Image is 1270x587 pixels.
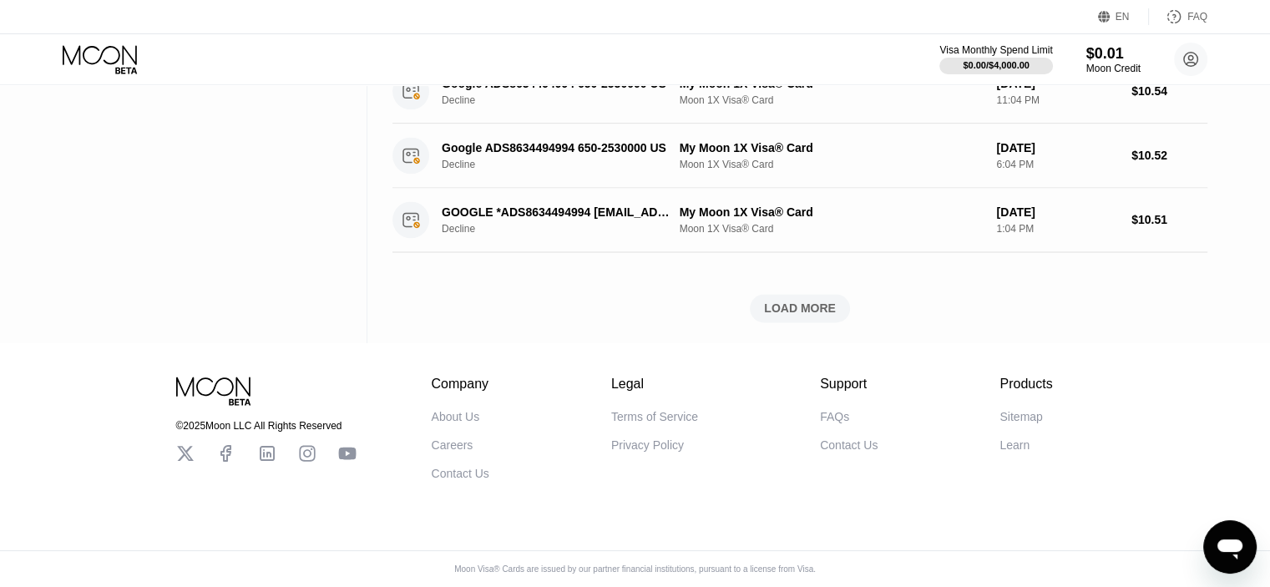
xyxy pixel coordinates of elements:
div: Learn [999,438,1030,452]
div: Contact Us [432,467,489,480]
div: GOOGLE *ADS8634494994 [EMAIL_ADDRESS]DeclineMy Moon 1X Visa® CardMoon 1X Visa® Card[DATE]1:04 PM$... [392,188,1207,252]
div: Google ADS8634494994 650-2530000 US [442,141,670,154]
div: Decline [442,223,688,235]
div: Support [820,377,878,392]
div: Careers [432,438,473,452]
div: $0.00 / $4,000.00 [963,60,1030,70]
div: $0.01 [1086,45,1141,63]
div: About Us [432,410,480,423]
div: Legal [611,377,698,392]
div: $0.01Moon Credit [1086,45,1141,74]
div: $10.54 [1131,84,1207,98]
div: Privacy Policy [611,438,684,452]
div: FAQ [1149,8,1207,25]
div: Sitemap [999,410,1042,423]
div: $10.52 [1131,149,1207,162]
div: Moon Credit [1086,63,1141,74]
div: Moon 1X Visa® Card [680,223,984,235]
div: EN [1098,8,1149,25]
div: Moon 1X Visa® Card [680,159,984,170]
div: LOAD MORE [764,301,836,316]
div: Decline [442,159,688,170]
div: LOAD MORE [392,294,1207,322]
div: Contact Us [820,438,878,452]
div: [DATE] [996,141,1118,154]
div: Decline [442,94,688,106]
div: Company [432,377,489,392]
div: GOOGLE *ADS8634494994 [EMAIL_ADDRESS] [442,205,670,219]
div: 1:04 PM [996,223,1118,235]
div: Products [999,377,1052,392]
div: Moon Visa® Cards are issued by our partner financial institutions, pursuant to a license from Visa. [441,564,829,574]
div: Google ADS8634494994 650-2530000 USDeclineMy Moon 1X Visa® CardMoon 1X Visa® Card[DATE]6:04 PM$10.52 [392,124,1207,188]
div: Visa Monthly Spend Limit [939,44,1052,56]
div: Visa Monthly Spend Limit$0.00/$4,000.00 [939,44,1052,74]
div: FAQs [820,410,849,423]
div: Terms of Service [611,410,698,423]
div: My Moon 1X Visa® Card [680,141,984,154]
div: 6:04 PM [996,159,1118,170]
div: © 2025 Moon LLC All Rights Reserved [176,420,357,432]
div: EN [1116,11,1130,23]
iframe: Button to launch messaging window [1203,520,1257,574]
div: My Moon 1X Visa® Card [680,205,984,219]
div: 11:04 PM [996,94,1118,106]
div: [DATE] [996,205,1118,219]
div: Moon 1X Visa® Card [680,94,984,106]
div: FAQ [1187,11,1207,23]
div: $10.51 [1131,213,1207,226]
div: Google ADS8634494994 650-2530000 USDeclineMy Moon 1X Visa® CardMoon 1X Visa® Card[DATE]11:04 PM$1... [392,59,1207,124]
